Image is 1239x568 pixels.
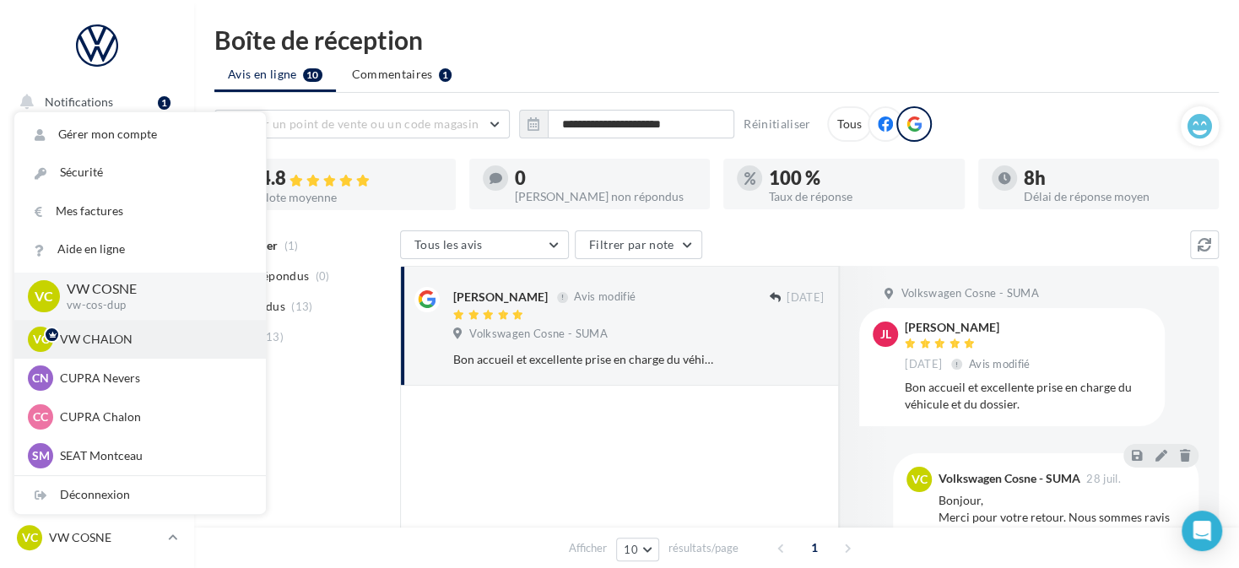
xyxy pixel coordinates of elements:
[158,96,170,110] div: 1
[60,408,246,425] p: CUPRA Chalon
[14,116,266,154] a: Gérer mon compte
[10,212,184,247] a: Visibilité en ligne
[214,110,510,138] button: Choisir un point de vente ou un code magasin
[10,168,184,204] a: Boîte de réception11
[230,268,309,284] span: Non répondus
[574,290,636,304] span: Avis modifié
[905,322,1034,333] div: [PERSON_NAME]
[32,447,50,464] span: SM
[10,127,184,162] a: Opérations
[14,522,181,554] a: VC VW COSNE
[67,279,239,299] p: VW COSNE
[33,331,49,348] span: VC
[737,114,818,134] button: Réinitialiser
[801,534,828,561] span: 1
[260,192,442,203] div: Note moyenne
[575,230,702,259] button: Filtrer par note
[400,230,569,259] button: Tous les avis
[1024,191,1206,203] div: Délai de réponse moyen
[827,106,872,142] div: Tous
[33,408,48,425] span: CC
[787,290,824,306] span: [DATE]
[262,330,284,344] span: (13)
[49,529,161,546] p: VW COSNE
[60,447,246,464] p: SEAT Montceau
[22,529,38,546] span: VC
[912,471,928,488] span: VC
[35,286,53,306] span: VC
[1182,511,1222,551] div: Open Intercom Messenger
[229,116,479,131] span: Choisir un point de vente ou un code magasin
[14,476,266,514] div: Déconnexion
[260,169,442,188] div: 4.8
[969,357,1031,371] span: Avis modifié
[60,370,246,387] p: CUPRA Nevers
[515,191,697,203] div: [PERSON_NAME] non répondus
[1086,473,1121,484] span: 28 juil.
[352,66,433,83] span: Commentaires
[439,68,452,82] div: 1
[32,370,49,387] span: CN
[453,351,714,368] div: Bon accueil et excellente prise en charge du véhicule et du dossier.
[414,237,483,252] span: Tous les avis
[10,380,184,415] a: Calendrier
[616,538,659,561] button: 10
[668,540,739,556] span: résultats/page
[624,543,638,556] span: 10
[769,169,951,187] div: 100 %
[10,295,184,331] a: Contacts
[905,357,942,372] span: [DATE]
[10,254,184,289] a: Campagnes
[569,540,607,556] span: Afficher
[769,191,951,203] div: Taux de réponse
[14,230,266,268] a: Aide en ligne
[10,84,177,120] button: Notifications 1
[10,338,184,373] a: Médiathèque
[469,327,607,342] span: Volkswagen Cosne - SUMA
[67,298,239,313] p: vw-cos-dup
[316,269,330,283] span: (0)
[880,326,891,343] span: JL
[939,473,1080,484] div: Volkswagen Cosne - SUMA
[14,192,266,230] a: Mes factures
[1024,169,1206,187] div: 8h
[291,300,312,313] span: (13)
[905,379,1151,413] div: Bon accueil et excellente prise en charge du véhicule et du dossier.
[901,286,1038,301] span: Volkswagen Cosne - SUMA
[10,421,184,471] a: PLV et print personnalisable
[515,169,697,187] div: 0
[214,27,1219,52] div: Boîte de réception
[45,95,113,109] span: Notifications
[14,154,266,192] a: Sécurité
[453,289,548,306] div: [PERSON_NAME]
[60,331,246,348] p: VW CHALON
